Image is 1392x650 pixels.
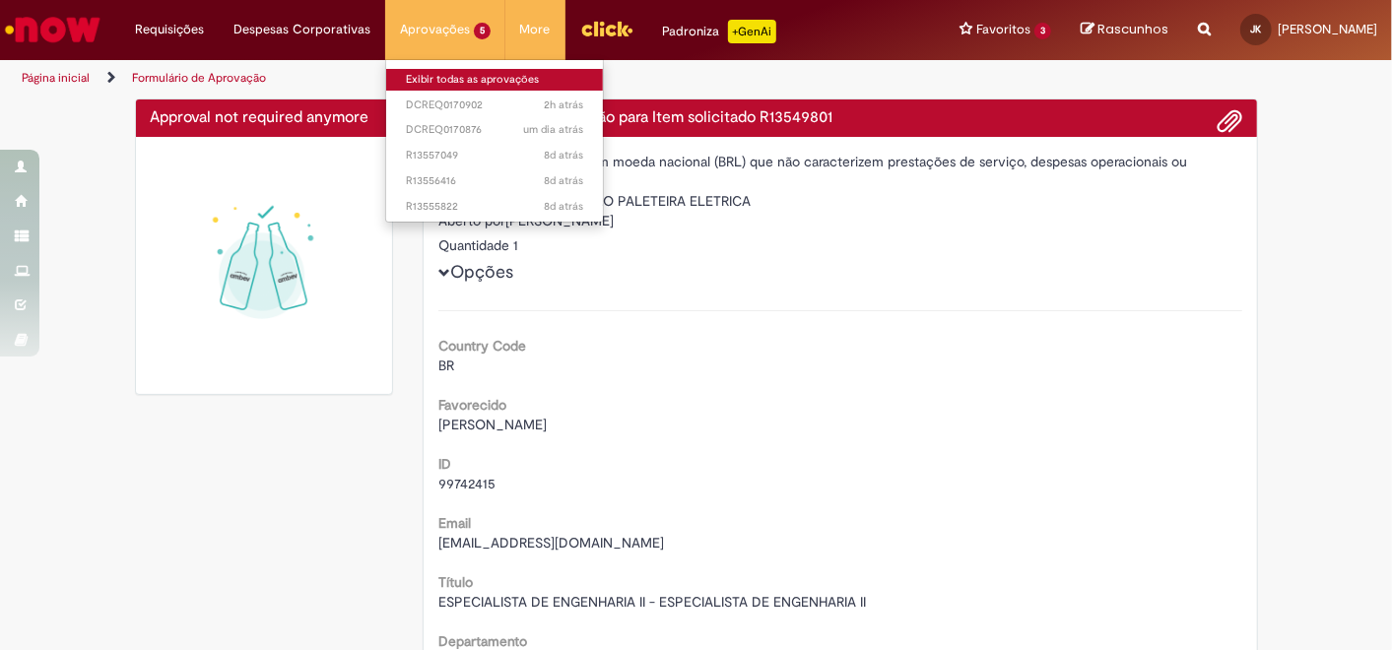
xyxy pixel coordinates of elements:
span: JK [1251,23,1262,35]
time: 29/09/2025 03:53:53 [523,122,583,137]
span: R13557049 [406,148,583,163]
b: Título [438,573,473,591]
a: Exibir todas as aprovações [386,69,603,91]
time: 22/09/2025 16:58:43 [544,173,583,188]
span: 2h atrás [544,97,583,112]
b: Favorecido [438,396,506,414]
span: 99742415 [438,475,496,492]
div: [PERSON_NAME] [438,211,1242,235]
span: Favoritos [976,20,1030,39]
div: Oferta para pagamentos em moeda nacional (BRL) que não caracterizem prestações de serviço, despes... [438,152,1242,191]
p: +GenAi [728,20,776,43]
span: 3 [1034,23,1051,39]
b: Departamento [438,632,527,650]
b: Country Code [438,337,526,355]
span: Aprovações [400,20,470,39]
span: [PERSON_NAME] [438,416,547,433]
span: 5 [474,23,491,39]
span: DCREQ0170876 [406,122,583,138]
span: Requisições [135,20,204,39]
time: 22/09/2025 15:14:34 [544,199,583,214]
a: Página inicial [22,70,90,86]
a: Aberto R13555822 : [386,196,603,218]
span: BR [438,357,454,374]
span: More [520,20,551,39]
ul: Trilhas de página [15,60,913,97]
span: [PERSON_NAME] [1278,21,1377,37]
h4: Approval not required anymore [151,109,378,127]
span: Rascunhos [1097,20,1168,38]
span: 8d atrás [544,199,583,214]
a: Aberto DCREQ0170876 : [386,119,603,141]
time: 30/09/2025 09:36:10 [544,97,583,112]
a: Aberto DCREQ0170902 : [386,95,603,116]
span: R13555822 [406,199,583,215]
span: 8d atrás [544,173,583,188]
span: um dia atrás [523,122,583,137]
span: R13556416 [406,173,583,189]
img: click_logo_yellow_360x200.png [580,14,633,43]
time: 22/09/2025 21:52:03 [544,148,583,162]
h4: Solicitação de aprovação para Item solicitado R13549801 [438,109,1242,127]
img: ServiceNow [2,10,103,49]
ul: Aprovações [385,59,604,223]
b: Email [438,514,471,532]
a: Aberto R13557049 : [386,145,603,166]
a: Formulário de Aprovação [132,70,266,86]
span: ESPECIALISTA DE ENGENHARIA II - ESPECIALISTA DE ENGENHARIA II [438,593,866,611]
div: FAT 1417 NIGRO - LOCAÇÃO PALETEIRA ELETRICA [438,191,1242,211]
a: Rascunhos [1081,21,1168,39]
a: Aberto R13556416 : [386,170,603,192]
span: Despesas Corporativas [233,20,370,39]
img: sucesso_1.gif [151,152,378,379]
span: 8d atrás [544,148,583,162]
b: ID [438,455,451,473]
div: Quantidade 1 [438,235,1242,255]
div: Padroniza [663,20,776,43]
span: DCREQ0170902 [406,97,583,113]
span: [EMAIL_ADDRESS][DOMAIN_NAME] [438,534,664,552]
